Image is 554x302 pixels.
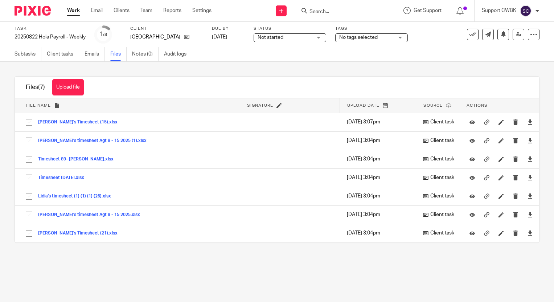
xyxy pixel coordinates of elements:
[38,175,90,180] button: Timesheet [DATE].xlsx
[247,103,273,107] span: Signature
[15,33,86,41] div: 20250822 Hola Payroll - Weekly
[254,26,326,32] label: Status
[130,26,203,32] label: Client
[38,194,116,199] button: Lidia's timesheet (1) (1) (1) (25).xlsx
[347,174,412,181] p: [DATE] 3:04pm
[423,118,456,126] p: Client task
[520,5,532,17] img: svg%3E
[22,208,36,222] input: Select
[339,35,378,40] span: No tags selected
[15,26,86,32] label: Task
[347,118,412,126] p: [DATE] 3:07pm
[22,115,36,129] input: Select
[482,7,516,14] p: Support CWBK
[38,120,123,125] button: [PERSON_NAME]'s Timesheet (15).xlsx
[347,137,412,144] p: [DATE] 3:04pm
[110,47,127,61] a: Files
[528,211,533,218] a: Download
[347,229,412,237] p: [DATE] 3:04pm
[423,155,456,163] p: Client task
[22,171,36,185] input: Select
[38,231,123,236] button: [PERSON_NAME]'s Timesheet (21).xlsx
[114,7,130,14] a: Clients
[528,137,533,144] a: Download
[67,7,80,14] a: Work
[85,47,105,61] a: Emails
[423,103,443,107] span: Source
[15,6,51,16] img: Pixie
[258,35,283,40] span: Not started
[528,192,533,200] a: Download
[38,84,45,90] span: (7)
[192,7,212,14] a: Settings
[347,103,379,107] span: Upload date
[528,118,533,126] a: Download
[423,137,456,144] p: Client task
[22,226,36,240] input: Select
[212,26,245,32] label: Due by
[130,33,180,41] p: [GEOGRAPHIC_DATA]
[423,192,456,200] p: Client task
[22,134,36,148] input: Select
[100,30,107,38] div: 1
[347,211,412,218] p: [DATE] 3:04pm
[52,79,84,95] button: Upload file
[132,47,159,61] a: Notes (0)
[423,174,456,181] p: Client task
[347,192,412,200] p: [DATE] 3:04pm
[467,103,488,107] span: Actions
[15,47,41,61] a: Subtasks
[163,7,181,14] a: Reports
[309,9,374,15] input: Search
[103,33,107,37] small: /8
[528,155,533,163] a: Download
[38,138,152,143] button: [PERSON_NAME]'s timesheet Agt 9 - 15 2025 (1).xlsx
[423,229,456,237] p: Client task
[140,7,152,14] a: Team
[47,47,79,61] a: Client tasks
[423,211,456,218] p: Client task
[26,83,45,91] h1: Files
[347,155,412,163] p: [DATE] 3:04pm
[212,34,227,40] span: [DATE]
[528,229,533,237] a: Download
[38,212,145,217] button: [PERSON_NAME]'s timesheet Agt 9 - 15 2025.xlsx
[26,103,51,107] span: File name
[335,26,408,32] label: Tags
[22,152,36,166] input: Select
[91,7,103,14] a: Email
[528,174,533,181] a: Download
[22,189,36,203] input: Select
[38,157,119,162] button: Timesheet 89- [PERSON_NAME].xlsx
[164,47,192,61] a: Audit logs
[414,8,442,13] span: Get Support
